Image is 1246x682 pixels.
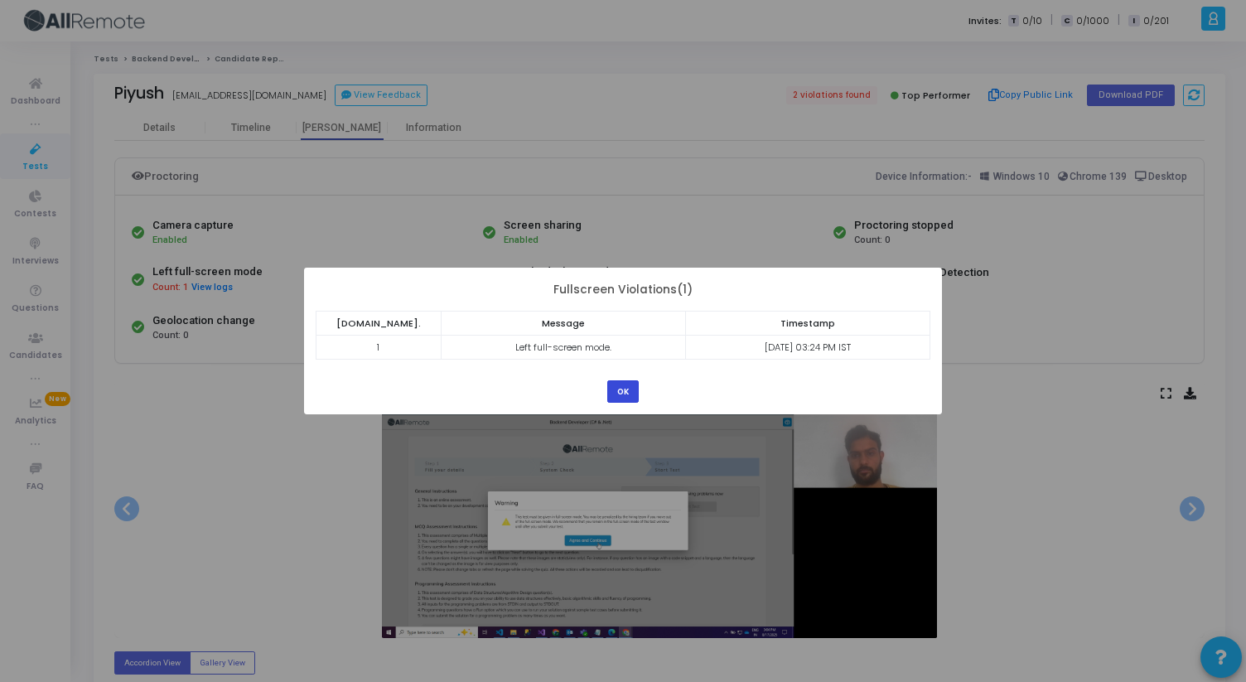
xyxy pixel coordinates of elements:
[607,380,639,403] button: OK
[441,336,685,360] td: Left full-screen mode.
[316,279,931,297] div: Fullscreen Violations(1)
[316,336,441,360] td: 1
[316,312,441,336] th: [DOMAIN_NAME].
[441,312,685,336] th: Message
[685,336,930,360] td: [DATE] 03:24 PM IST
[685,312,930,336] th: Timestamp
